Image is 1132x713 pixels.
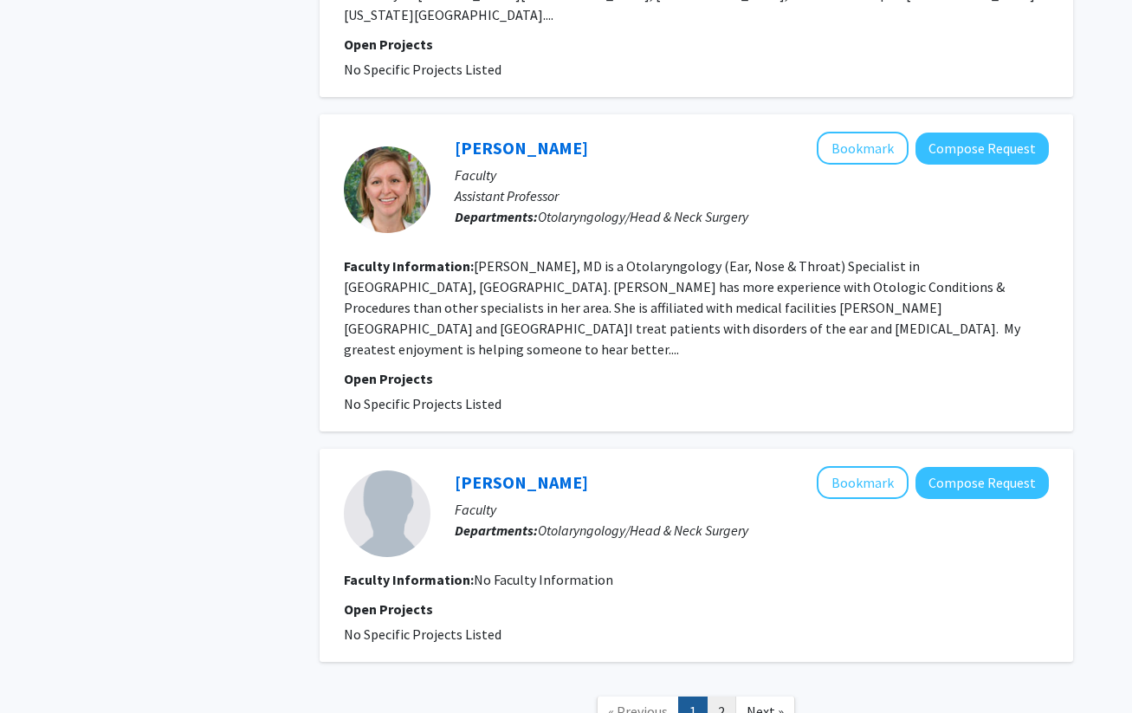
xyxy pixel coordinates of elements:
b: Departments: [455,208,538,225]
button: Add Zachary Urdang to Bookmarks [817,466,909,499]
button: Add Rebecca Chiffer to Bookmarks [817,132,909,165]
p: Open Projects [344,599,1049,619]
span: No Specific Projects Listed [344,625,501,643]
span: Otolaryngology/Head & Neck Surgery [538,208,748,225]
span: No Specific Projects Listed [344,61,501,78]
a: [PERSON_NAME] [455,137,588,159]
span: No Faculty Information [474,571,613,588]
p: Faculty [455,499,1049,520]
span: No Specific Projects Listed [344,395,501,412]
iframe: Chat [13,635,74,700]
b: Faculty Information: [344,257,474,275]
fg-read-more: [PERSON_NAME], MD is a Otolaryngology (Ear, Nose & Throat) Specialist in [GEOGRAPHIC_DATA], [GEOG... [344,257,1020,358]
b: Departments: [455,522,538,539]
p: Assistant Professor [455,185,1049,206]
a: [PERSON_NAME] [455,471,588,493]
button: Compose Request to Zachary Urdang [915,467,1049,499]
p: Open Projects [344,368,1049,389]
button: Compose Request to Rebecca Chiffer [915,133,1049,165]
p: Faculty [455,165,1049,185]
span: Otolaryngology/Head & Neck Surgery [538,522,748,539]
p: Open Projects [344,34,1049,55]
b: Faculty Information: [344,571,474,588]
